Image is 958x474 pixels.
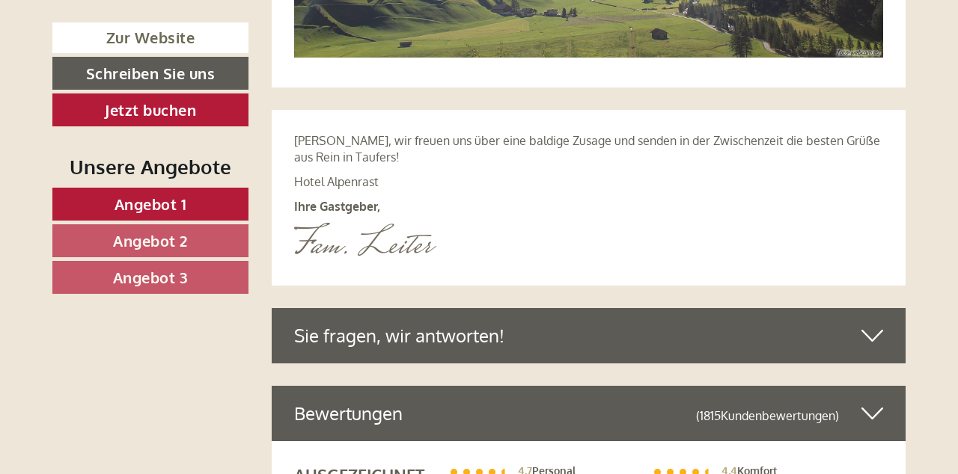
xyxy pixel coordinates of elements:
[113,268,189,287] span: Angebot 3
[721,408,835,423] span: Kundenbewertungen
[272,386,906,441] div: Bewertungen
[52,93,248,126] a: Jetzt buchen
[113,231,188,250] span: Angebot 2
[272,308,906,363] div: Sie fragen, wir antworten!
[696,408,839,423] small: (1815 )
[52,22,248,53] a: Zur Website
[294,199,380,214] span: Ihre Gastgeber,
[294,132,884,167] p: [PERSON_NAME], wir freuen uns über eine baldige Zusage und senden in der Zwischenzeit die besten ...
[294,173,884,191] p: Hotel Alpenrast
[52,153,248,180] div: Unsere Angebote
[52,57,248,90] a: Schreiben Sie uns
[294,223,519,256] img: image
[115,194,187,214] span: Angebot 1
